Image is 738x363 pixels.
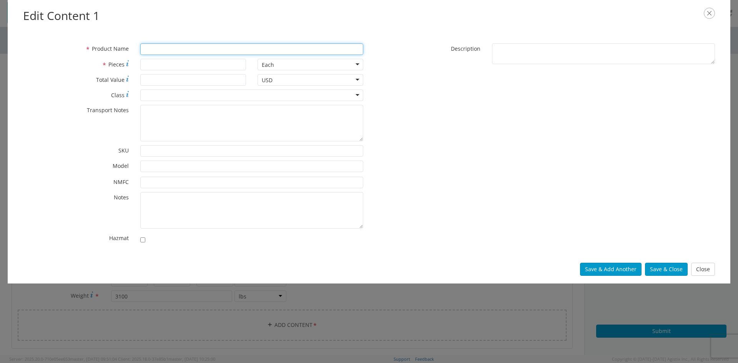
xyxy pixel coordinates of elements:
span: Class [111,91,125,99]
span: NMFC [113,178,129,186]
span: Model [113,162,129,169]
span: Transport Notes [87,106,129,114]
span: Pieces [108,61,125,68]
button: Save & Close [645,263,688,276]
span: SKU [118,147,129,154]
span: Description [451,45,480,52]
span: Notes [114,194,129,201]
button: Save & Add Another [580,263,642,276]
div: Each [262,61,274,69]
div: USD [262,76,273,84]
button: Close [691,263,715,276]
span: Total Value [96,76,125,83]
span: Product Name [92,45,129,52]
h2: Edit Content 1 [23,8,715,24]
span: Hazmat [109,234,129,242]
